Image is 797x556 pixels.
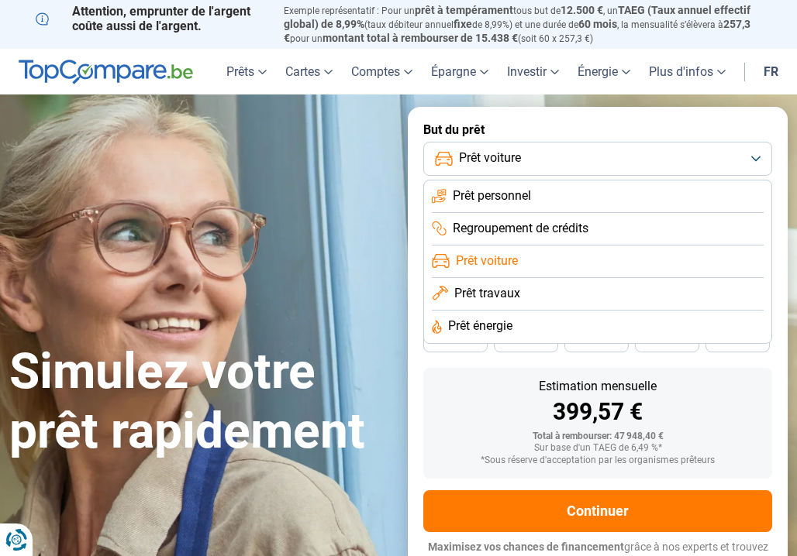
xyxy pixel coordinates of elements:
div: Sur base d'un TAEG de 6,49 %* [436,443,760,454]
span: 60 mois [578,18,617,30]
span: Regroupement de crédits [453,220,588,237]
div: *Sous réserve d'acceptation par les organismes prêteurs [436,455,760,466]
span: Prêt voiture [459,149,521,166]
a: fr [754,49,788,94]
div: Estimation mensuelle [436,380,760,393]
span: Prêt personnel [453,187,531,204]
h1: Simulez votre prêt rapidement [9,342,389,462]
a: Cartes [276,49,342,94]
span: 36 mois [579,336,613,345]
span: fixe [454,18,472,30]
a: Investir [498,49,568,94]
button: Prêt voiture [423,142,772,176]
span: montant total à rembourser de 15.438 € [323,32,518,44]
div: Total à rembourser: 47 948,40 € [436,431,760,442]
span: prêt à tempérament [415,4,513,16]
span: Prêt énergie [448,317,512,335]
span: 12.500 € [561,4,603,16]
span: Prêt voiture [456,252,518,269]
a: Énergie [568,49,640,94]
div: 399,57 € [436,400,760,424]
span: Prêt travaux [454,285,520,302]
p: Attention, emprunter de l'argent coûte aussi de l'argent. [36,4,265,33]
p: Exemple représentatif : Pour un tous but de , un (taux débiteur annuel de 8,99%) et une durée de ... [284,4,761,45]
a: Plus d'infos [640,49,735,94]
span: 257,3 € [284,18,750,44]
button: Continuer [423,490,772,532]
span: 24 mois [720,336,754,345]
span: 42 mois [509,336,543,345]
span: Maximisez vos chances de financement [428,541,624,553]
span: 30 mois [650,336,684,345]
a: Prêts [217,49,276,94]
a: Épargne [422,49,498,94]
span: TAEG (Taux annuel effectif global) de 8,99% [284,4,750,30]
img: TopCompare [19,60,193,84]
label: But du prêt [423,122,772,137]
a: Comptes [342,49,422,94]
span: 48 mois [438,336,472,345]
